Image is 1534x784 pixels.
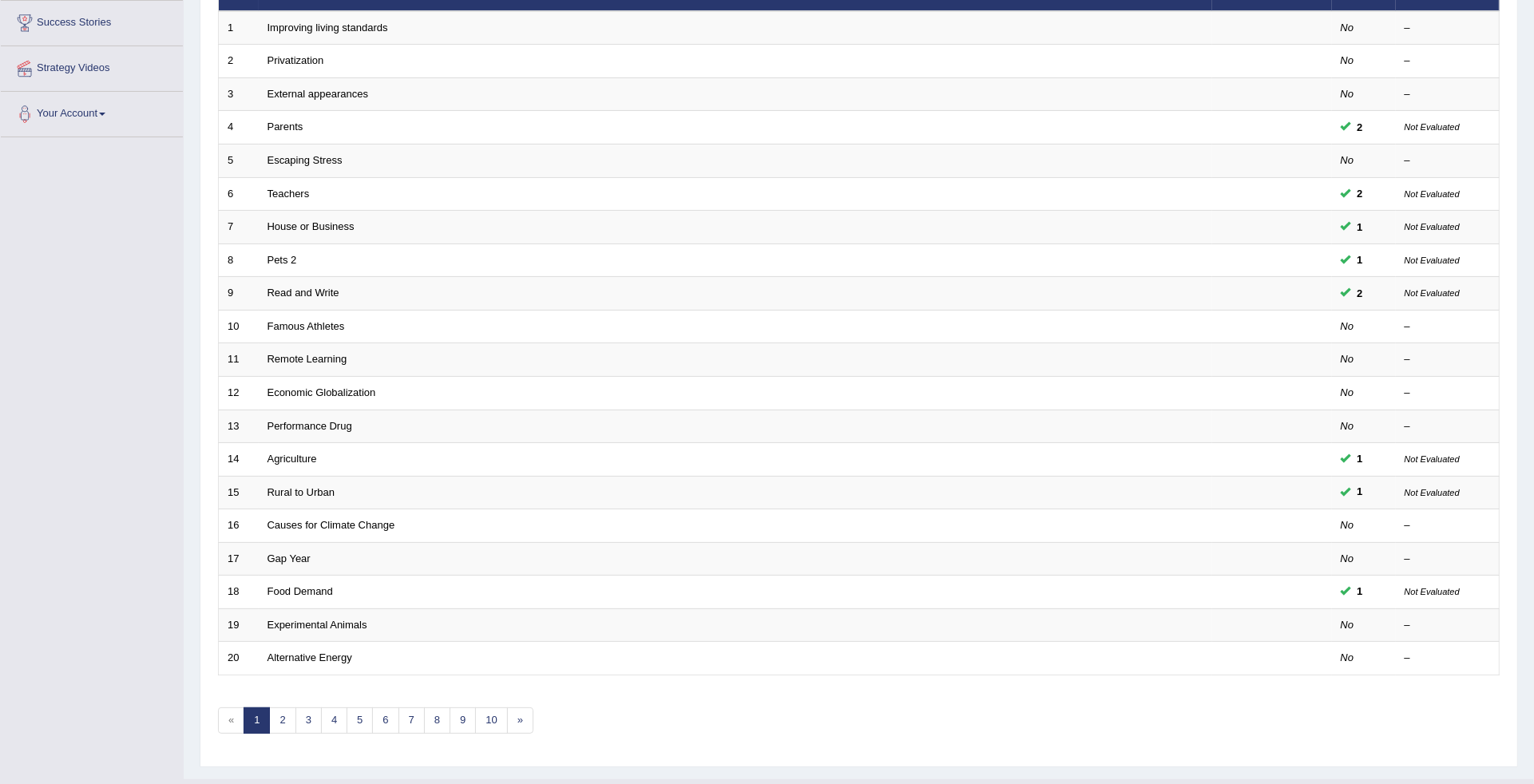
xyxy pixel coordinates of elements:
[219,111,259,145] td: 4
[1405,153,1491,168] div: –
[1405,419,1491,434] div: –
[219,576,259,609] td: 18
[475,707,507,734] a: 10
[1405,319,1491,335] div: –
[219,177,259,211] td: 6
[268,486,335,498] a: Rural to Urban
[1351,251,1370,268] span: You can still take this question
[268,287,339,299] a: Read and Write
[244,707,270,734] a: 1
[268,188,310,200] a: Teachers
[1405,518,1491,533] div: –
[321,707,347,734] a: 4
[450,707,476,734] a: 9
[1,92,183,132] a: Your Account
[268,552,311,564] a: Gap Year
[1341,54,1354,66] em: No
[219,343,259,377] td: 11
[268,22,388,34] a: Improving living standards
[268,519,395,531] a: Causes for Climate Change
[219,476,259,509] td: 15
[219,211,259,244] td: 7
[1405,552,1491,567] div: –
[1405,53,1491,69] div: –
[268,619,367,631] a: Experimental Animals
[1341,519,1354,531] em: No
[1341,353,1354,365] em: No
[1351,219,1370,236] span: You can still take this question
[1,46,183,86] a: Strategy Videos
[219,45,259,78] td: 2
[1351,451,1370,468] span: You can still take this question
[1405,87,1491,102] div: –
[268,88,368,100] a: External appearances
[268,154,343,166] a: Escaping Stress
[219,443,259,477] td: 14
[1341,22,1354,34] em: No
[424,707,450,734] a: 8
[219,410,259,443] td: 13
[1405,288,1460,298] small: Not Evaluated
[1405,122,1460,132] small: Not Evaluated
[268,386,376,398] a: Economic Globalization
[347,707,373,734] a: 5
[1405,651,1491,666] div: –
[1405,386,1491,401] div: –
[218,707,244,734] span: «
[1341,154,1354,166] em: No
[1351,185,1370,202] span: You can still take this question
[219,11,259,45] td: 1
[372,707,398,734] a: 6
[1351,584,1370,600] span: You can still take this question
[268,353,347,365] a: Remote Learning
[1405,488,1460,497] small: Not Evaluated
[268,121,303,133] a: Parents
[1341,386,1354,398] em: No
[507,707,533,734] a: »
[219,642,259,675] td: 20
[219,376,259,410] td: 12
[219,310,259,343] td: 10
[1405,255,1460,265] small: Not Evaluated
[219,608,259,642] td: 19
[268,254,297,266] a: Pets 2
[1341,420,1354,432] em: No
[1405,21,1491,36] div: –
[1405,352,1491,367] div: –
[219,244,259,277] td: 8
[269,707,295,734] a: 2
[398,707,425,734] a: 7
[1,1,183,41] a: Success Stories
[1405,222,1460,232] small: Not Evaluated
[219,145,259,178] td: 5
[268,54,324,66] a: Privatization
[268,320,345,332] a: Famous Athletes
[1351,285,1370,302] span: You can still take this question
[1351,119,1370,136] span: You can still take this question
[268,651,352,663] a: Alternative Energy
[268,453,317,465] a: Agriculture
[268,220,355,232] a: House or Business
[1405,454,1460,464] small: Not Evaluated
[268,420,352,432] a: Performance Drug
[1341,619,1354,631] em: No
[1341,320,1354,332] em: No
[295,707,322,734] a: 3
[219,542,259,576] td: 17
[1405,618,1491,633] div: –
[1351,484,1370,501] span: You can still take this question
[219,277,259,311] td: 9
[1405,189,1460,199] small: Not Evaluated
[1341,552,1354,564] em: No
[1405,587,1460,596] small: Not Evaluated
[219,77,259,111] td: 3
[1341,651,1354,663] em: No
[219,509,259,543] td: 16
[268,585,333,597] a: Food Demand
[1341,88,1354,100] em: No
